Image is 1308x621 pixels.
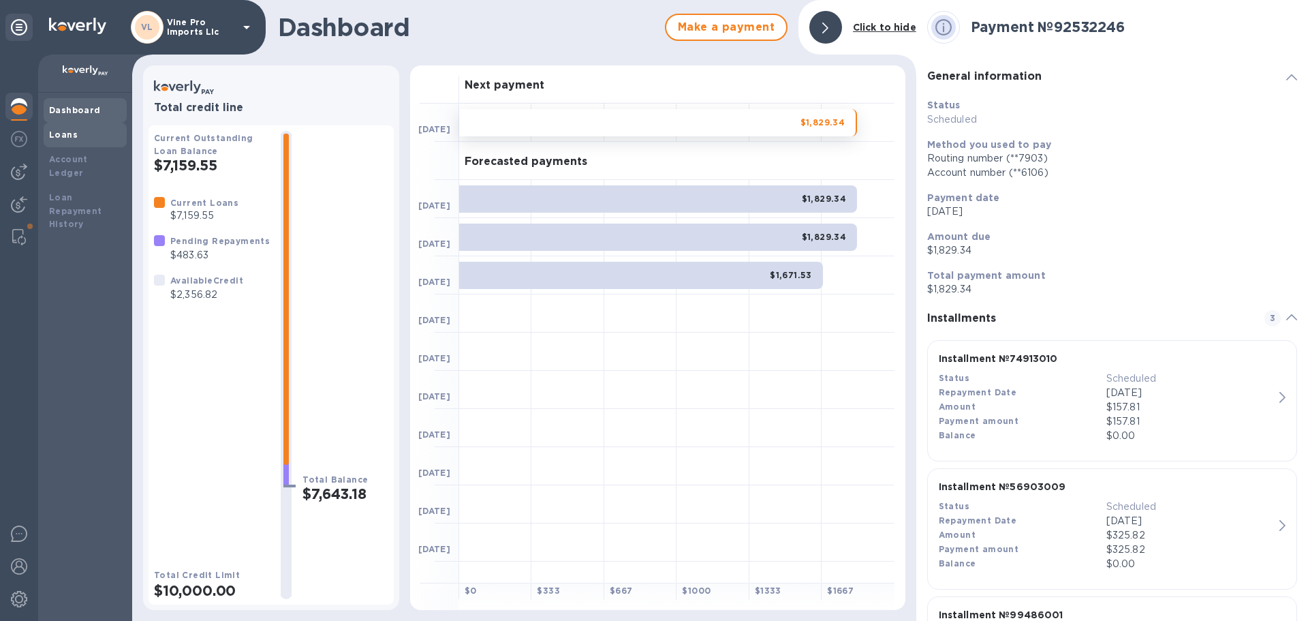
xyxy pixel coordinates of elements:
[170,198,238,208] b: Current Loans
[302,474,368,485] b: Total Balance
[927,55,1297,98] div: General information
[418,468,450,478] b: [DATE]
[677,19,775,35] span: Make a payment
[939,501,969,511] b: Status
[154,157,270,174] h2: $7,159.55
[170,275,243,286] b: Available Credit
[418,429,450,440] b: [DATE]
[939,544,1019,554] b: Payment amount
[927,70,1042,82] b: General information
[1106,414,1274,429] p: $157.81
[939,387,1017,397] b: Repayment Date
[11,131,27,147] img: Foreign exchange
[1106,543,1274,557] p: $325.82
[927,100,961,110] b: Status
[49,130,78,140] b: Loans
[141,22,153,32] b: VL
[154,133,253,156] b: Current Outstanding Loan Balance
[1106,528,1274,543] div: $325.82
[827,586,854,596] b: $ 1667
[939,530,976,540] b: Amount
[755,586,781,596] b: $ 1333
[170,209,238,223] p: $7,159.55
[927,270,1046,281] b: Total payment amount
[537,586,560,596] b: $ 333
[154,582,270,599] h2: $10,000.00
[927,192,1000,203] b: Payment date
[1106,500,1274,514] p: Scheduled
[418,391,450,402] b: [DATE]
[418,353,450,363] b: [DATE]
[465,79,544,92] h3: Next payment
[154,570,240,580] b: Total Credit Limit
[167,18,235,37] p: Vine Pro Imports Llc
[927,297,1297,340] div: Installments3
[170,288,243,302] p: $2,356.82
[939,402,976,412] b: Amount
[170,236,270,246] b: Pending Repayments
[939,558,976,569] b: Balance
[927,340,1297,461] button: Installment №74913010StatusScheduledRepayment Date[DATE]Amount$157.81Payment amount$157.81Balance...
[770,270,812,280] b: $1,671.53
[278,13,658,42] h1: Dashboard
[802,194,847,204] b: $1,829.34
[418,200,450,211] b: [DATE]
[971,18,1125,35] b: Payment № 92532246
[49,18,106,34] img: Logo
[1106,429,1274,443] p: $0.00
[1106,400,1274,414] div: $157.81
[418,277,450,287] b: [DATE]
[302,485,388,502] h2: $7,643.18
[1106,514,1274,528] p: [DATE]
[927,282,1297,297] p: $1,829.34
[154,102,388,115] h3: Total credit line
[927,231,991,242] b: Amount due
[49,105,101,115] b: Dashboard
[802,232,847,242] b: $1,829.34
[939,481,1066,492] b: Installment № 56903009
[939,353,1058,364] b: Installment № 74913010
[465,155,587,168] h3: Forecasted payments
[939,515,1017,526] b: Repayment Date
[927,139,1051,150] b: Method you used to pay
[939,609,1063,620] b: Installment № 99486001
[170,248,270,262] p: $483.63
[1264,310,1281,327] span: 3
[610,586,633,596] b: $ 667
[418,315,450,325] b: [DATE]
[465,586,477,596] b: $ 0
[939,430,976,440] b: Balance
[927,312,996,324] b: Installments
[682,586,711,596] b: $ 1000
[418,239,450,249] b: [DATE]
[1106,557,1274,571] p: $0.00
[1106,386,1274,400] p: [DATE]
[49,192,102,230] b: Loan Repayment History
[927,112,1297,127] p: Scheduled
[939,373,969,383] b: Status
[418,544,450,554] b: [DATE]
[5,14,33,41] div: Unpin categories
[927,151,1297,166] div: Routing number (**7903)
[1106,372,1274,386] p: Scheduled
[800,117,845,127] b: $1,829.34
[927,205,1297,219] p: [DATE]
[418,506,450,516] b: [DATE]
[665,14,788,41] button: Make a payment
[927,468,1297,590] button: Installment №56903009StatusScheduledRepayment Date[DATE]Amount$325.82Payment amount$325.82Balance...
[927,243,1297,258] p: $1,829.34
[927,166,1297,180] div: Account number (**6106)
[418,124,450,134] b: [DATE]
[853,22,916,33] b: Click to hide
[939,416,1019,426] b: Payment amount
[49,154,88,178] b: Account Ledger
